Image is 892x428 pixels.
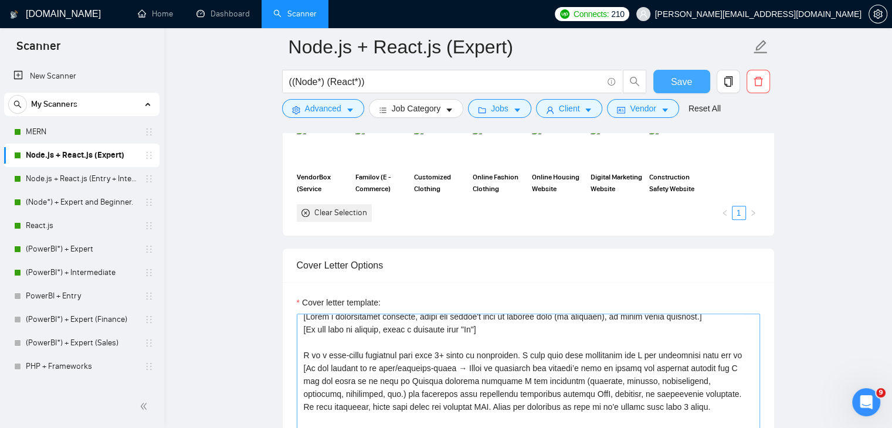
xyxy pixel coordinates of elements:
input: Search Freelance Jobs... [289,74,602,89]
a: PowerBI + Finance [26,378,137,402]
button: search [623,70,646,93]
span: caret-down [661,106,669,114]
img: portfolio thumbnail image [473,125,524,166]
span: holder [144,198,154,207]
span: Jobs [491,102,508,115]
img: logo [10,5,18,24]
a: New Scanner [13,64,150,88]
span: holder [144,221,154,230]
span: caret-down [513,106,521,114]
a: setting [869,9,887,19]
span: 210 [611,8,624,21]
a: MERN [26,120,137,144]
a: PHP + Frameworks [26,355,137,378]
div: Cover Letter Options [297,249,760,282]
span: left [721,209,728,216]
a: homeHome [138,9,173,19]
span: Save [671,74,692,89]
button: right [746,206,760,220]
li: 1 [732,206,746,220]
span: search [9,100,26,108]
li: Previous Page [718,206,732,220]
span: copy [717,76,740,87]
button: copy [717,70,740,93]
a: PowerBI + Entry [26,284,137,308]
button: barsJob Categorycaret-down [369,99,463,118]
button: settingAdvancedcaret-down [282,99,364,118]
span: setting [869,9,887,19]
span: Client [559,102,580,115]
span: caret-down [584,106,592,114]
a: (PowerBI*) + Expert [26,237,137,261]
button: folderJobscaret-down [468,99,531,118]
button: userClientcaret-down [536,99,603,118]
a: Reset All [688,102,721,115]
label: Cover letter template: [297,296,381,309]
span: Customized Clothing Website [414,171,466,195]
span: holder [144,315,154,324]
a: Node.js + React.js (Entry + Intermediate) [26,167,137,191]
span: Online Housing Website [532,171,584,195]
span: close-circle [301,209,310,217]
a: (PowerBI*) + Intermediate [26,261,137,284]
span: Job Category [392,102,440,115]
iframe: Intercom live chat [852,388,880,416]
a: (PowerBI*) + Expert (Sales) [26,331,137,355]
span: delete [747,76,769,87]
span: holder [144,127,154,137]
span: setting [292,106,300,114]
span: holder [144,338,154,348]
span: user [639,10,647,18]
li: New Scanner [4,64,160,88]
a: (Node*) + Expert and Beginner. [26,191,137,214]
input: Scanner name... [289,32,751,62]
li: Next Page [746,206,760,220]
a: React.js [26,214,137,237]
button: Save [653,70,710,93]
span: holder [144,291,154,301]
img: portfolio thumbnail image [297,125,348,166]
span: Familov (E - Commerce) [355,171,407,195]
img: portfolio thumbnail image [591,125,642,166]
span: holder [144,174,154,184]
img: portfolio thumbnail image [532,125,584,166]
span: holder [144,151,154,160]
span: holder [144,268,154,277]
a: searchScanner [273,9,317,19]
span: idcard [617,106,625,114]
span: Vendor [630,102,656,115]
button: idcardVendorcaret-down [607,99,679,118]
img: upwork-logo.png [560,9,569,19]
span: Connects: [574,8,609,21]
a: Node.js + React.js (Expert) [26,144,137,167]
span: right [749,209,757,216]
span: My Scanners [31,93,77,116]
span: bars [379,106,387,114]
span: holder [144,244,154,254]
span: Advanced [305,102,341,115]
span: Construction Safety Website [649,171,701,195]
span: Digital Marketing Website [591,171,642,195]
button: setting [869,5,887,23]
span: user [546,106,554,114]
img: portfolio thumbnail image [649,125,701,166]
span: double-left [140,400,151,412]
span: caret-down [445,106,453,114]
span: edit [753,39,768,55]
img: portfolio thumbnail image [414,125,466,166]
span: caret-down [346,106,354,114]
span: Scanner [7,38,70,62]
span: search [623,76,646,87]
span: folder [478,106,486,114]
span: Online Fashion Clothing Website [473,171,524,195]
div: Clear Selection [314,206,367,219]
a: dashboardDashboard [196,9,250,19]
span: holder [144,362,154,371]
span: VendorBox (Service Booking) [297,171,348,195]
button: left [718,206,732,220]
a: (PowerBI*) + Expert (Finance) [26,308,137,331]
span: info-circle [608,78,615,86]
button: search [8,95,27,114]
button: delete [747,70,770,93]
span: 9 [876,388,886,398]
